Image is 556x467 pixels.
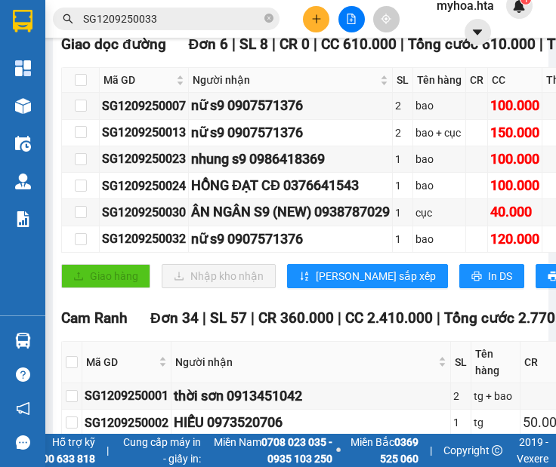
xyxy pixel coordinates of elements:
button: sort-ascending[PERSON_NAME] sắp xếp [287,264,448,288]
img: dashboard-icon [15,60,31,76]
span: CR 0 [280,35,310,53]
span: copyright [492,445,502,456]
span: | [232,35,236,53]
div: nữ s9 0907571376 [191,122,390,143]
div: SG1209250001 [85,386,168,405]
span: Người nhận [193,72,377,88]
button: printerIn DS [459,264,524,288]
td: SG1209250001 [82,383,171,410]
span: Đơn 34 [150,309,199,327]
span: Cung cấp máy in - giấy in: [120,434,201,467]
div: tg + bao [474,388,517,404]
td: SG1209250013 [100,120,189,146]
span: Mã GD [86,354,156,370]
span: printer [471,271,482,283]
div: SG1209250030 [102,203,186,222]
div: HỒNG ĐẠT CĐ 0376641543 [191,175,390,196]
td: SG1209250024 [100,173,189,199]
span: notification [16,401,30,416]
span: | [107,442,109,459]
div: HIẾU 0973520706 [174,412,448,433]
td: SG1209250007 [100,93,189,119]
img: solution-icon [15,211,31,227]
span: message [16,435,30,450]
button: downloadNhập kho nhận [162,264,276,288]
span: [PERSON_NAME] sắp xếp [316,268,436,284]
div: 1 [395,177,410,194]
span: | [437,309,440,327]
td: SG1209250030 [100,199,189,226]
div: 120.000 [490,229,539,250]
span: aim [381,14,391,24]
span: | [314,35,317,53]
div: thời sơn 0913451042 [174,386,448,407]
button: caret-down [465,19,491,45]
td: SG1209250032 [100,226,189,253]
span: Miền Bắc [344,434,419,467]
input: Tìm tên, số ĐT hoặc mã đơn [83,11,261,27]
div: 100.000 [490,95,539,116]
span: sort-ascending [299,271,310,283]
div: SG1209250032 [102,229,186,248]
img: warehouse-icon [15,136,31,152]
button: uploadGiao hàng [61,264,150,288]
div: cục [415,204,463,221]
button: file-add [338,6,365,32]
img: logo-vxr [13,10,32,32]
div: bao [415,97,463,114]
button: plus [303,6,329,32]
strong: 1900 633 818 [30,453,95,465]
div: 1 [395,151,410,167]
span: ⚪️ [336,447,341,453]
div: SG1209250023 [102,149,186,168]
div: bao [415,231,463,247]
div: 2 [453,388,468,404]
span: In DS [488,268,512,284]
span: Giao dọc đường [61,35,166,53]
button: aim [373,6,400,32]
img: warehouse-icon [15,98,31,114]
span: | [430,442,432,459]
span: close-circle [264,12,273,26]
div: bao + cục [415,124,463,141]
th: Tên hàng [413,68,466,93]
span: | [272,35,276,53]
div: bao [415,177,463,194]
div: ÂN NGÂN S9 (NEW) 0938787029 [191,201,390,223]
span: Người nhận [175,354,435,370]
div: SG1209250024 [102,177,186,195]
span: caret-down [471,26,484,39]
td: SG1209250002 [82,410,171,436]
div: nữ s9 0907571376 [191,95,390,116]
span: Miền Nam [205,434,332,467]
div: 1 [395,204,410,221]
span: CR 360.000 [258,309,334,327]
div: SG1209250013 [102,123,186,142]
span: | [202,309,206,327]
td: SG1209250023 [100,146,189,173]
th: CR [466,68,488,93]
span: SL 57 [210,309,247,327]
div: nhung s9 0986418369 [191,149,390,170]
span: | [251,309,255,327]
span: question-circle [16,367,30,382]
strong: 0708 023 035 - 0935 103 250 [261,436,332,465]
div: nữ s9 0907571376 [191,229,390,250]
span: | [338,309,341,327]
span: CC 2.410.000 [345,309,433,327]
div: 150.000 [490,122,539,143]
div: 1 [395,231,410,247]
span: file-add [346,14,357,24]
span: | [400,35,404,53]
span: CC 610.000 [321,35,397,53]
span: Đơn 6 [189,35,229,53]
th: SL [451,342,471,383]
div: 100.000 [490,149,539,170]
span: search [63,14,73,24]
span: Cam Ranh [61,309,128,327]
div: tg [474,414,517,431]
div: 2 [395,97,410,114]
strong: 0369 525 060 [380,436,419,465]
th: SL [393,68,413,93]
div: 2 [395,124,410,141]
